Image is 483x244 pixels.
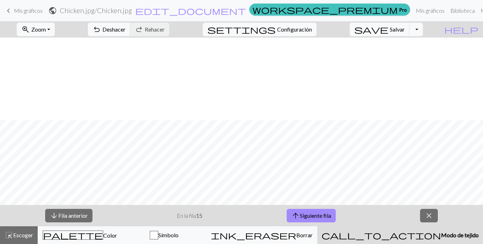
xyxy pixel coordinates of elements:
a: Pro [249,4,410,16]
i: Configuración [207,25,276,34]
span: Zoom [31,26,46,33]
span: zoom_in [21,24,30,34]
button: Deshacer [88,23,131,36]
span: highlight_alt [5,230,13,240]
span: help [444,24,478,34]
span: edit_document [135,6,246,16]
a: Biblioteca [447,4,478,18]
span: workspace_premium [253,5,398,15]
span: Modo de tejido [441,232,479,238]
button: Símbolo [122,226,206,244]
button: Modo de tejido [317,226,483,244]
span: palette [43,230,103,240]
span: Salvar [390,26,405,33]
span: Borrar [296,232,313,238]
span: keyboard_arrow_left [4,6,13,16]
span: call_to_action [322,230,441,240]
span: Mis gráficos [14,7,43,14]
span: Símbolo [158,232,179,238]
p: En la fila [177,211,202,220]
a: Mis gráficos [4,5,43,17]
button: Color [38,226,122,244]
span: Escoger [13,232,33,238]
button: Siguiente fila [287,209,336,222]
span: save [354,24,388,34]
button: Fila anterior [45,209,92,222]
span: arrow_upward [291,211,300,221]
span: Color [103,232,117,239]
strong: 15 [196,212,202,219]
button: Zoom [17,23,55,36]
span: arrow_downward [50,211,58,221]
font: Pro [399,6,407,13]
button: ConfiguraciónConfiguración [203,23,317,36]
font: Fila anterior [58,212,88,219]
button: Salvar [350,23,410,36]
a: Mis gráficos [413,4,447,18]
h2: / Chicken.jpg [60,6,132,15]
span: settings [207,24,276,34]
span: Deshacer [102,26,126,33]
font: Chicken.jpg [60,6,95,15]
span: ink_eraser [211,230,296,240]
span: public [48,6,57,16]
span: close [425,211,433,221]
button: Borrar [206,226,317,244]
span: undo [92,24,101,34]
font: Siguiente fila [300,212,331,219]
span: Configuración [277,25,312,34]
